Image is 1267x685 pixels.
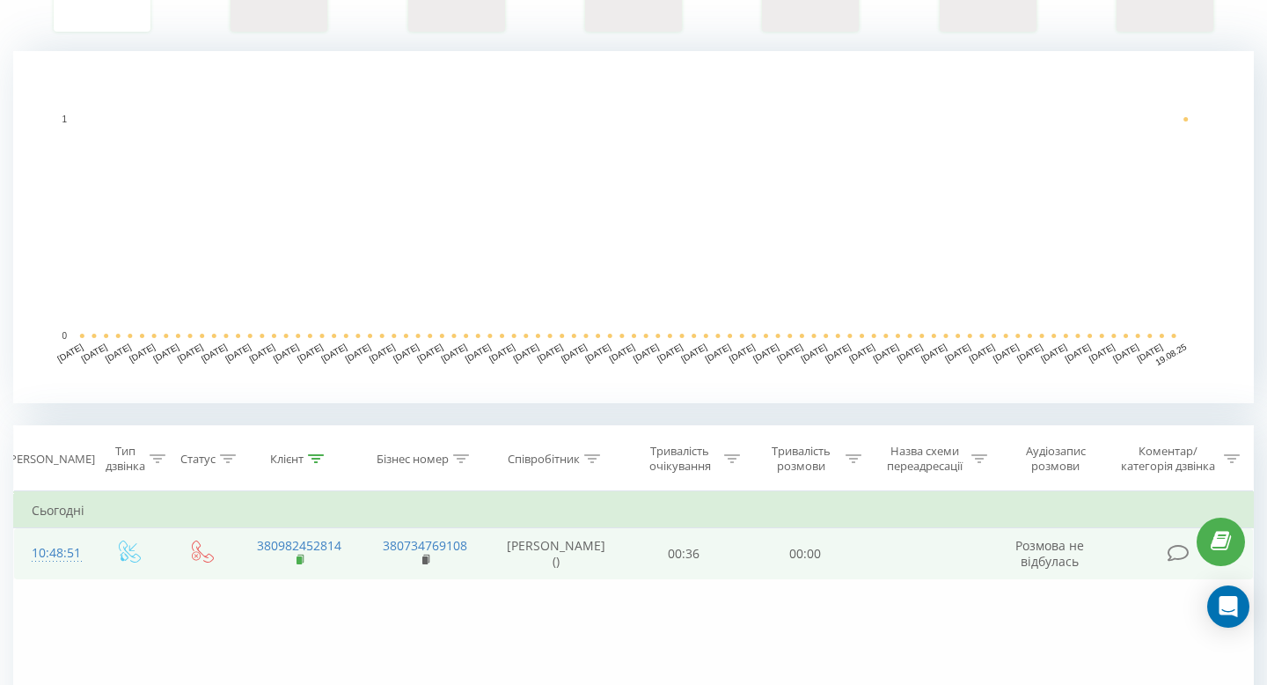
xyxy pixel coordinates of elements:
td: 00:36 [624,528,745,579]
div: Статус [180,452,216,467]
div: Бізнес номер [377,452,449,467]
text: [DATE] [1135,342,1164,364]
div: Аудіозапис розмови [1007,444,1103,474]
svg: A chart. [13,51,1254,403]
text: [DATE] [871,342,900,364]
text: [DATE] [1088,342,1117,364]
text: [DATE] [511,342,540,364]
text: [DATE] [536,342,565,364]
div: Тривалість розмови [760,444,841,474]
text: [DATE] [487,342,516,364]
text: 19.08.25 [1153,342,1189,367]
text: [DATE] [247,342,276,364]
text: [DATE] [824,342,853,364]
text: [DATE] [704,342,733,364]
text: [DATE] [560,342,589,364]
div: Співробітник [508,452,580,467]
text: [DATE] [368,342,397,364]
div: 10:48:51 [32,536,74,571]
text: [DATE] [679,342,708,364]
text: [DATE] [296,342,325,364]
text: [DATE] [415,342,444,364]
text: [DATE] [919,342,948,364]
div: [PERSON_NAME] [6,452,95,467]
text: [DATE] [464,342,493,364]
text: [DATE] [80,342,109,364]
text: [DATE] [896,342,925,364]
td: [PERSON_NAME] () [488,528,624,579]
text: [DATE] [1111,342,1140,364]
div: Назва схеми переадресації [882,444,967,474]
text: [DATE] [440,342,469,364]
text: 1 [62,114,67,124]
div: Open Intercom Messenger [1207,586,1249,628]
text: [DATE] [1039,342,1068,364]
text: [DATE] [632,342,661,364]
text: [DATE] [128,342,157,364]
text: [DATE] [751,342,780,364]
text: [DATE] [55,342,84,364]
td: Сьогодні [14,493,1254,528]
text: [DATE] [847,342,876,364]
text: [DATE] [583,342,612,364]
text: [DATE] [344,342,373,364]
a: 380734769108 [383,537,467,554]
text: [DATE] [968,342,997,364]
text: [DATE] [607,342,636,364]
text: [DATE] [992,342,1021,364]
text: [DATE] [151,342,180,364]
text: [DATE] [200,342,229,364]
text: [DATE] [223,342,253,364]
div: Тип дзвінка [106,444,145,474]
text: [DATE] [1015,342,1044,364]
text: [DATE] [655,342,685,364]
text: [DATE] [392,342,421,364]
text: [DATE] [272,342,301,364]
text: [DATE] [943,342,972,364]
text: [DATE] [800,342,829,364]
div: Тривалість очікування [640,444,721,474]
div: Коментар/категорія дзвінка [1117,444,1219,474]
span: Розмова не відбулась [1015,537,1084,570]
text: [DATE] [319,342,348,364]
td: 00:00 [744,528,866,579]
text: [DATE] [728,342,757,364]
a: 380982452814 [257,537,341,554]
text: [DATE] [104,342,133,364]
text: [DATE] [775,342,804,364]
text: 0 [62,331,67,341]
text: [DATE] [176,342,205,364]
div: Клієнт [270,452,304,467]
text: [DATE] [1064,342,1093,364]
